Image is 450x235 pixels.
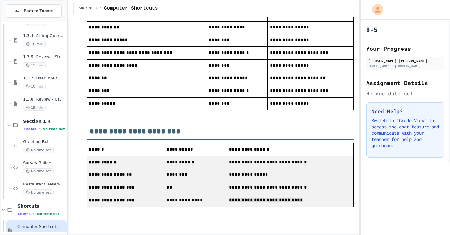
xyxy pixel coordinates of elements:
[366,44,444,53] h2: Your Progress
[79,6,97,11] span: Shorcuts
[17,224,65,229] span: Computer Shortcuts
[17,203,65,209] span: Shorcuts
[23,62,46,68] span: 15 min
[6,4,62,18] button: Back to Teams
[23,118,65,124] span: Section 1.4
[33,211,34,216] span: •
[23,147,54,153] span: No time set
[366,79,444,87] h2: Assignment Details
[23,41,46,47] span: 10 min
[23,127,36,131] span: 3 items
[23,161,65,166] span: Survey Builder
[23,189,54,195] span: No time set
[372,117,439,149] p: Switch to "Grade View" to access the chat feature and communicate with your teacher for help and ...
[23,84,46,89] span: 10 min
[23,97,65,102] span: 1.3.8: Review - User Input
[366,2,385,17] div: My Account
[39,127,40,132] span: •
[366,90,444,97] div: No due date set
[24,8,53,14] span: Back to Teams
[23,33,65,39] span: 1.3.4: String Operators
[104,5,158,12] span: Computer Shortcuts
[23,76,65,81] span: 1.3.7: User Input
[23,139,65,145] span: Greeting Bot
[17,212,31,216] span: 1 items
[99,6,101,11] span: /
[42,127,65,131] span: No time set
[23,182,65,187] span: Restaurant Reservation System
[23,168,54,174] span: No time set
[23,55,65,60] span: 1.3.5: Review - String Operators
[372,108,439,115] h3: Need Help?
[37,212,59,216] span: No time set
[366,25,377,34] h1: 8-5
[368,64,442,69] div: [EMAIL_ADDRESS][DOMAIN_NAME]
[23,105,46,111] span: 15 min
[368,58,442,64] div: [PERSON_NAME] [PERSON_NAME]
